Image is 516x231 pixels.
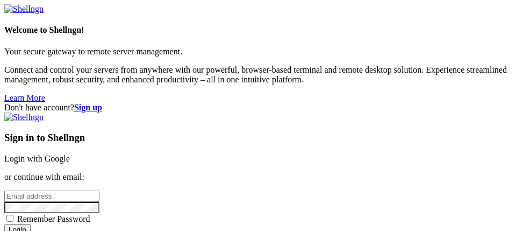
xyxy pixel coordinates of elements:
[6,215,13,222] input: Remember Password
[4,4,44,14] img: Shellngn
[4,93,45,102] a: Learn More
[4,132,512,144] h3: Sign in to Shellngn
[74,103,102,112] a: Sign up
[4,172,512,182] p: or continue with email:
[4,103,512,113] div: Don't have account?
[4,47,512,57] p: Your secure gateway to remote server management.
[4,113,44,122] img: Shellngn
[4,191,99,202] input: Email address
[4,25,512,35] h4: Welcome to Shellngn!
[4,65,512,85] p: Connect and control your servers from anywhere with our powerful, browser-based terminal and remo...
[4,154,70,163] a: Login with Google
[17,214,90,223] span: Remember Password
